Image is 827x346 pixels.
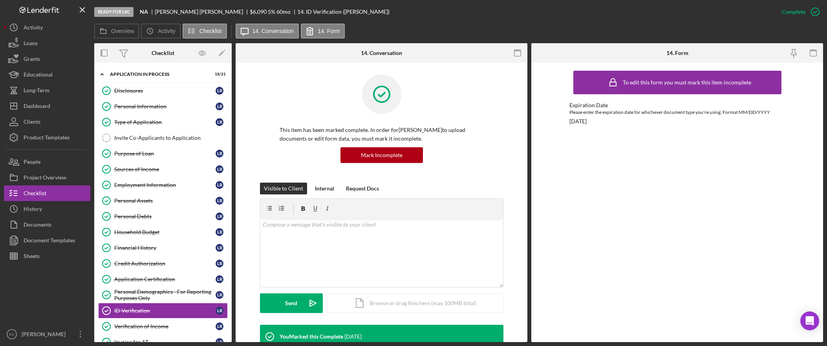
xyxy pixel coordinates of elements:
[4,248,90,264] button: Sheets
[24,67,53,84] div: Educational
[24,170,66,187] div: Project Overview
[98,99,228,114] a: Personal InformationLR
[152,50,174,56] div: Checklist
[98,319,228,334] a: Verification of IncomeLR
[24,217,51,234] div: Documents
[114,166,216,172] div: Sources of Income
[114,276,216,282] div: Application Certification
[114,339,216,345] div: Invoice for AT
[774,4,823,20] button: Complete
[183,24,227,38] button: Checklist
[216,181,223,189] div: L R
[216,165,223,173] div: L R
[216,291,223,299] div: L R
[361,147,403,163] div: Mark Incomplete
[114,135,227,141] div: Invite Co-Applicants to Application
[24,114,40,132] div: Clients
[114,229,216,235] div: Household Budget
[98,303,228,319] a: ID VerificationLR
[285,293,297,313] div: Send
[141,24,180,38] button: Activity
[569,118,587,124] div: [DATE]
[782,4,805,20] div: Complete
[4,51,90,67] button: Grants
[24,201,42,219] div: History
[340,147,423,163] button: Mark Incomplete
[216,118,223,126] div: L R
[212,72,226,77] div: 18 / 21
[268,9,275,15] div: 5 %
[98,146,228,161] a: Purpose of LoanLR
[216,338,223,346] div: L R
[114,182,216,188] div: Employment Information
[4,82,90,98] button: Long-Term
[20,326,71,344] div: [PERSON_NAME]
[114,323,216,330] div: Verification of Income
[111,28,134,34] label: Overview
[98,161,228,177] a: Sources of IncomeLR
[346,183,379,194] div: Request Docs
[4,35,90,51] a: Loans
[569,108,785,116] div: Please enter the expiration date for whichever document type you're using. Format MM/DD/YYYY
[666,50,688,56] div: 14. Form
[114,198,216,204] div: Personal Assets
[250,8,267,15] span: $6,090
[4,217,90,232] button: Documents
[216,87,223,95] div: L R
[4,201,90,217] button: History
[4,67,90,82] a: Educational
[216,150,223,157] div: L R
[315,183,334,194] div: Internal
[110,72,206,77] div: Application In Process
[4,154,90,170] button: People
[199,28,222,34] label: Checklist
[216,275,223,283] div: L R
[98,130,228,146] a: Invite Co-Applicants to Application
[216,307,223,315] div: L R
[623,79,751,86] div: To edit this form you must mark this item incomplete
[24,248,40,266] div: Sheets
[114,245,216,251] div: Financial History
[98,271,228,287] a: Application CertificationLR
[24,98,50,116] div: Dashboard
[216,244,223,252] div: L R
[98,177,228,193] a: Employment InformationLR
[140,9,148,15] b: NA
[361,50,402,56] div: 14. Conversation
[4,20,90,35] button: Activity
[216,103,223,110] div: L R
[114,88,216,94] div: Disclosures
[318,28,340,34] label: 14. Form
[24,20,43,37] div: Activity
[4,185,90,201] a: Checklist
[24,130,70,147] div: Product Templates
[4,98,90,114] button: Dashboard
[114,308,216,314] div: ID Verification
[260,183,307,194] button: Visible to Client
[4,232,90,248] button: Document Templates
[24,35,38,53] div: Loans
[155,9,250,15] div: [PERSON_NAME] [PERSON_NAME]
[216,322,223,330] div: L R
[114,150,216,157] div: Purpose of Loan
[24,154,40,172] div: People
[98,224,228,240] a: Household BudgetLR
[800,311,819,330] div: Open Intercom Messenger
[4,170,90,185] button: Project Overview
[98,287,228,303] a: Personal Demographics - For Reporting Purposes OnlyLR
[4,130,90,145] button: Product Templates
[280,333,343,340] div: You Marked this Complete
[24,185,46,203] div: Checklist
[114,289,216,301] div: Personal Demographics - For Reporting Purposes Only
[216,212,223,220] div: L R
[98,114,228,130] a: Type of ApplicationLR
[344,333,362,340] time: 2025-10-11 00:04
[98,83,228,99] a: DisclosuresLR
